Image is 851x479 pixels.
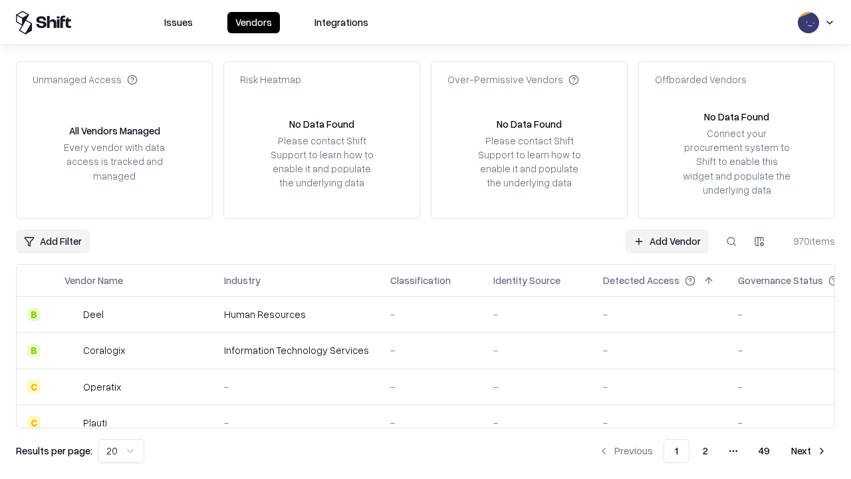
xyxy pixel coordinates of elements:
[390,343,472,357] div: -
[603,380,717,394] div: -
[224,380,369,394] div: -
[64,308,78,321] img: Deel
[83,416,107,430] div: Plauti
[603,416,717,430] div: -
[590,439,835,463] nav: pagination
[493,416,582,430] div: -
[783,439,835,463] button: Next
[664,439,689,463] button: 1
[33,73,138,86] div: Unmanaged Access
[59,140,170,182] div: Every vendor with data access is tracked and managed
[27,380,41,393] div: C
[474,134,584,190] div: Please contact Shift Support to learn how to enable it and populate the underlying data
[224,307,369,321] div: Human Resources
[224,343,369,357] div: Information Technology Services
[493,343,582,357] div: -
[156,12,201,33] button: Issues
[493,273,560,287] div: Identity Source
[603,307,717,321] div: -
[738,273,823,287] div: Governance Status
[64,344,78,357] img: Coralogix
[603,343,717,357] div: -
[224,273,261,287] div: Industry
[16,444,92,458] p: Results per page:
[692,439,719,463] button: 2
[603,273,679,287] div: Detected Access
[27,344,41,357] div: B
[390,307,472,321] div: -
[27,416,41,429] div: C
[493,307,582,321] div: -
[16,230,90,253] button: Add Filter
[240,73,301,86] div: Risk Heatmap
[289,117,354,131] div: No Data Found
[64,273,123,287] div: Vendor Name
[267,134,377,190] div: Please contact Shift Support to learn how to enable it and populate the underlying data
[390,380,472,394] div: -
[626,230,709,253] a: Add Vendor
[493,380,582,394] div: -
[69,124,160,138] div: All Vendors Managed
[681,126,792,197] div: Connect your procurement system to Shift to enable this widget and populate the underlying data
[64,416,78,429] img: Plauti
[83,380,121,394] div: Operatix
[224,416,369,430] div: -
[655,73,747,86] div: Offboarded Vendors
[83,343,125,357] div: Coralogix
[748,439,781,463] button: 49
[782,234,835,248] div: 970 items
[227,12,280,33] button: Vendors
[497,117,562,131] div: No Data Found
[390,273,451,287] div: Classification
[306,12,376,33] button: Integrations
[83,307,104,321] div: Deel
[390,416,472,430] div: -
[447,73,579,86] div: Over-Permissive Vendors
[64,380,78,393] img: Operatix
[27,308,41,321] div: B
[704,110,769,124] div: No Data Found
